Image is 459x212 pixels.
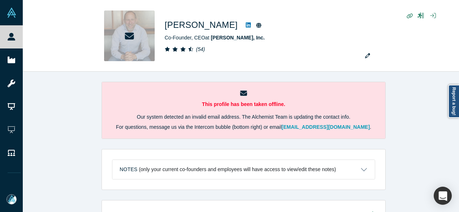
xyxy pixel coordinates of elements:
[7,194,17,204] img: Mia Scott's Account
[211,35,265,41] a: [PERSON_NAME], Inc.
[112,160,375,179] button: Notes (only your current co-founders and employees will have access to view/edit these notes)
[112,101,375,108] p: This profile has been taken offline.
[165,35,265,41] span: Co-Founder, CEO at
[196,46,205,52] i: ( 54 )
[139,166,336,173] p: (only your current co-founders and employees will have access to view/edit these notes)
[120,166,137,173] h3: Notes
[282,124,370,130] a: [EMAIL_ADDRESS][DOMAIN_NAME]
[165,18,238,31] h1: [PERSON_NAME]
[7,8,17,18] img: Alchemist Vault Logo
[112,113,375,121] p: Our system detected an invalid email address. The Alchemist Team is updating the contact info.
[448,85,459,118] a: Report a bug!
[112,123,375,131] p: For questions, message us via the Intercom bubble (bottom right) or email .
